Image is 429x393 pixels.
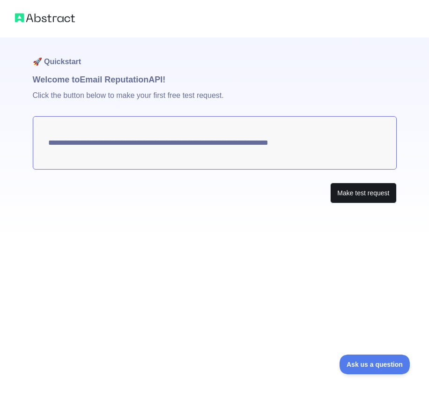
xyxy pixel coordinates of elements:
[33,37,397,73] h1: 🚀 Quickstart
[340,355,410,374] iframe: Toggle Customer Support
[33,86,397,116] p: Click the button below to make your first free test request.
[330,183,396,204] button: Make test request
[15,11,75,24] img: Abstract logo
[33,73,397,86] h1: Welcome to Email Reputation API!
